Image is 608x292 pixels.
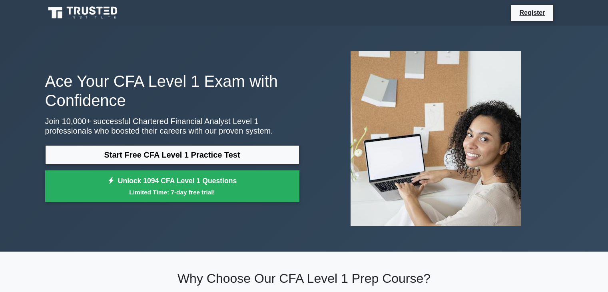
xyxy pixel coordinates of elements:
a: Unlock 1094 CFA Level 1 QuestionsLimited Time: 7-day free trial! [45,170,299,202]
p: Join 10,000+ successful Chartered Financial Analyst Level 1 professionals who boosted their caree... [45,116,299,136]
a: Register [514,8,550,18]
small: Limited Time: 7-day free trial! [55,188,289,197]
h1: Ace Your CFA Level 1 Exam with Confidence [45,72,299,110]
h2: Why Choose Our CFA Level 1 Prep Course? [45,271,563,286]
a: Start Free CFA Level 1 Practice Test [45,145,299,164]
